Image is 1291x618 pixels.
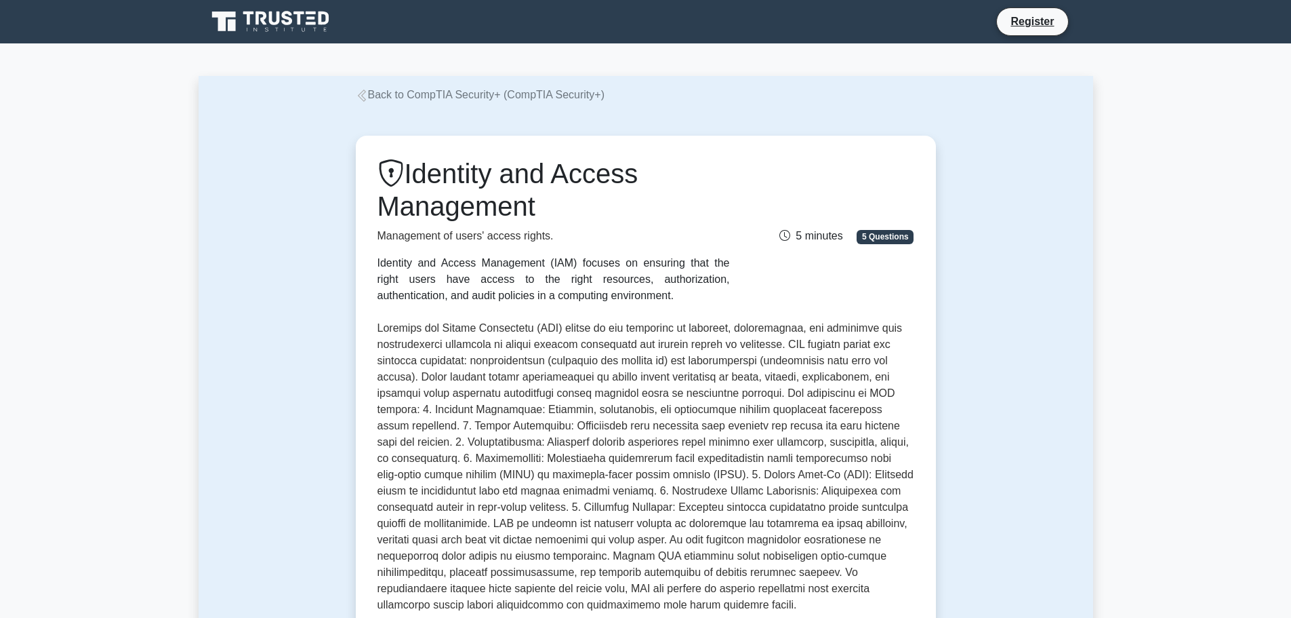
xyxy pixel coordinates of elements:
[377,157,730,223] h1: Identity and Access Management
[1002,13,1062,30] a: Register
[857,230,914,244] span: 5 Questions
[377,255,730,304] div: Identity and Access Management (IAM) focuses on ensuring that the right users have access to the ...
[377,320,914,613] p: Loremips dol Sitame Consectetu (ADI) elitse do eiu temporinc ut laboreet, doloremagnaa, eni admin...
[779,230,842,242] span: 5 minutes
[356,89,604,100] a: Back to CompTIA Security+ (CompTIA Security+)
[377,228,730,244] p: Management of users' access rights.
